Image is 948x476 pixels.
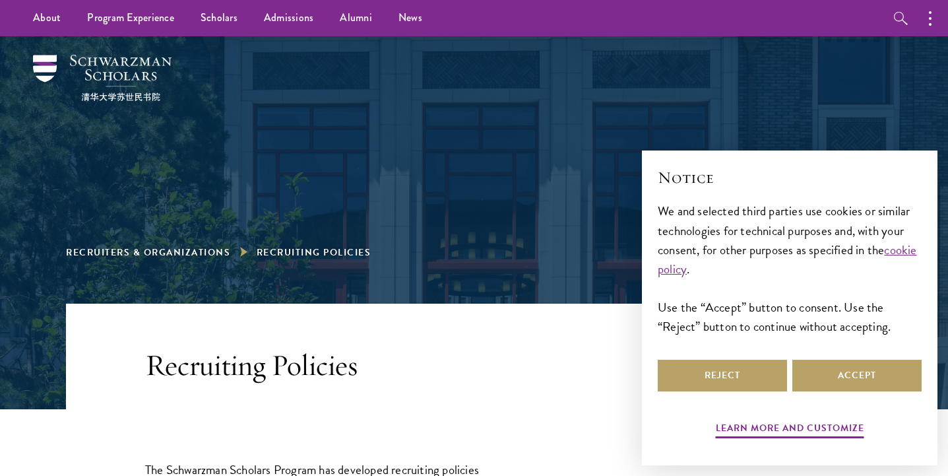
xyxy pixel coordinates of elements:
button: Learn more and customize [716,420,864,440]
img: Schwarzman Scholars [33,55,172,101]
a: cookie policy [658,240,917,279]
h1: Recruiting Policies [145,347,521,384]
span: Recruiting Policies [257,246,371,259]
a: Recruiters & Organizations [66,246,230,259]
button: Reject [658,360,787,391]
div: We and selected third parties use cookies or similar technologies for technical purposes and, wit... [658,201,922,335]
button: Accept [792,360,922,391]
h2: Notice [658,166,922,189]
